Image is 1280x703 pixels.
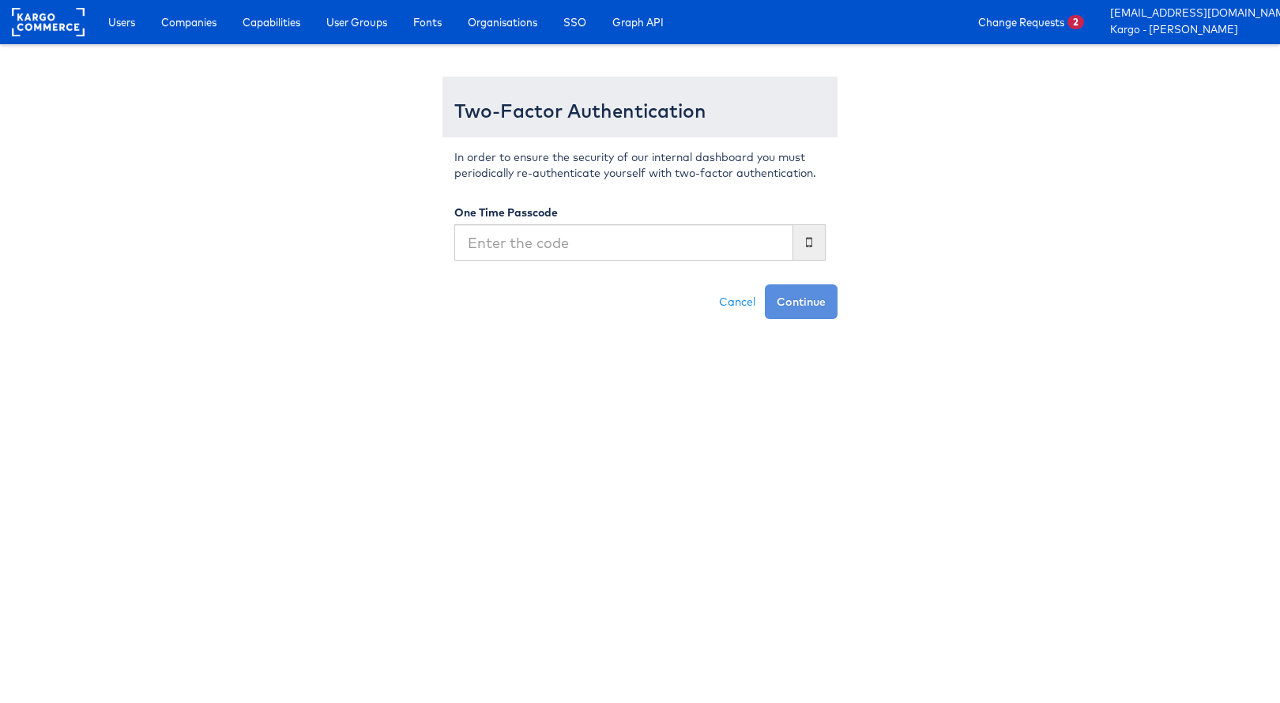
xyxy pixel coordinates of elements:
h3: Two-Factor Authentication [454,100,826,121]
span: Companies [161,14,216,30]
label: One Time Passcode [454,205,558,220]
button: Continue [765,284,838,319]
a: Cancel [710,284,765,319]
a: Graph API [600,8,676,36]
a: Users [96,8,147,36]
span: Graph API [612,14,664,30]
span: Capabilities [243,14,300,30]
a: User Groups [314,8,399,36]
span: Organisations [468,14,537,30]
p: In order to ensure the security of our internal dashboard you must periodically re-authenticate y... [454,149,826,181]
span: 2 [1067,15,1084,29]
a: Fonts [401,8,454,36]
span: Fonts [413,14,442,30]
a: Companies [149,8,228,36]
span: User Groups [326,14,387,30]
a: Kargo - [PERSON_NAME] [1110,22,1268,39]
input: Enter the code [454,224,793,261]
a: SSO [552,8,598,36]
a: [EMAIL_ADDRESS][DOMAIN_NAME] [1110,6,1268,22]
span: SSO [563,14,586,30]
a: Capabilities [231,8,312,36]
a: Change Requests2 [966,8,1096,36]
span: Users [108,14,135,30]
a: Organisations [456,8,549,36]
